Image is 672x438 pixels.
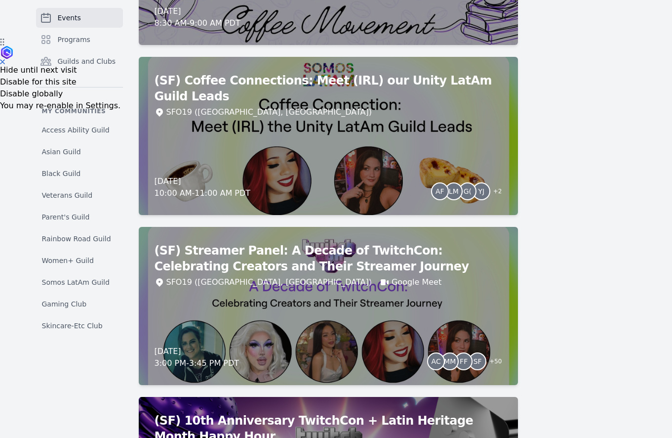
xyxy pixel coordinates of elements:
div: [DATE] 8:30 AM - 9:00 AM PDT [155,5,240,29]
a: Somos LatAm Guild [36,273,123,291]
span: + 2 [487,185,502,199]
a: Parent's Guild [36,208,123,226]
div: SFO19 ([GEOGRAPHIC_DATA], [GEOGRAPHIC_DATA]) [166,276,372,288]
span: Skincare-Etc Club [42,321,103,331]
div: SFO19 ([GEOGRAPHIC_DATA], [GEOGRAPHIC_DATA]) [166,106,372,118]
a: Veterans Guild [36,186,123,204]
span: Access Ability Guild [42,125,110,135]
span: FF [460,358,468,365]
span: Gaming Club [42,299,87,309]
div: [DATE] 10:00 AM - 11:00 AM PDT [155,175,251,199]
a: Skincare-Etc Club [36,317,123,335]
span: AF [435,188,444,195]
span: YJ [478,188,484,195]
a: (SF) Coffee Connections: Meet (IRL) our Unity LatAm Guild LeadsSFO19 ([GEOGRAPHIC_DATA], [GEOGRAP... [139,57,518,215]
span: Women+ Guild [42,256,94,265]
a: Rainbow Road Guild [36,230,123,248]
a: (SF) Streamer Panel: A Decade of TwitchCon: Celebrating Creators and Their Streamer JourneySFO19 ... [139,227,518,385]
span: Veterans Guild [42,190,93,200]
a: Access Ability Guild [36,121,123,139]
a: Guilds and Clubs [36,51,123,71]
nav: Sidebar [36,8,123,337]
div: [DATE] 3:00 PM - 3:45 PM PDT [155,346,239,369]
span: + 50 [483,355,502,369]
span: Somos LatAm Guild [42,277,110,287]
p: My communities [36,107,123,115]
span: MM [444,358,456,365]
span: SF [474,358,482,365]
span: Rainbow Road Guild [42,234,111,244]
h2: (SF) Coffee Connections: Meet (IRL) our Unity LatAm Guild Leads [155,73,502,104]
span: AC [432,358,441,365]
a: Google Meet [392,276,441,288]
span: Programs [58,35,90,44]
span: Parent's Guild [42,212,90,222]
a: Asian Guild [36,143,123,161]
span: G( [464,188,472,195]
span: LM [449,188,459,195]
a: Programs [36,30,123,49]
a: Black Guild [36,165,123,182]
a: Events [36,8,123,28]
a: Gaming Club [36,295,123,313]
h2: (SF) Streamer Panel: A Decade of TwitchCon: Celebrating Creators and Their Streamer Journey [155,243,502,274]
a: Women+ Guild [36,252,123,269]
span: Black Guild [42,169,81,178]
span: Asian Guild [42,147,81,157]
span: Events [58,13,81,23]
span: Guilds and Clubs [58,56,116,66]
